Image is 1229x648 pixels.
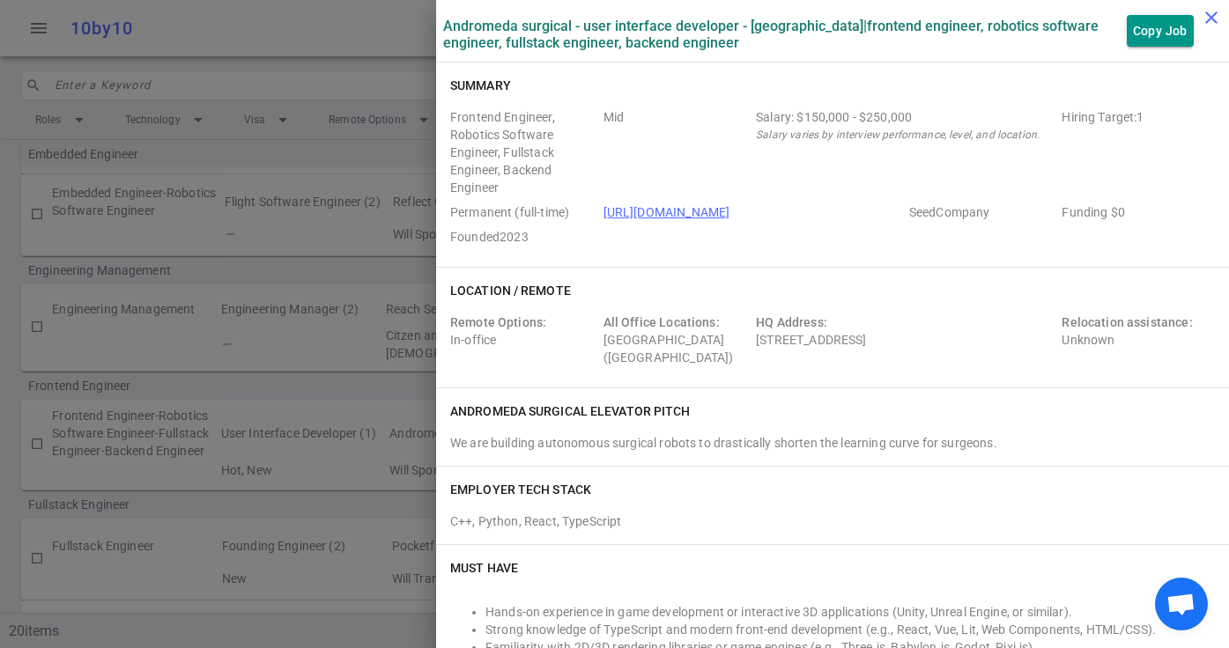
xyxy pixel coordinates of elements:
[443,18,1127,51] label: Andromeda Surgical - User Interface Developer - [GEOGRAPHIC_DATA] | Frontend Engineer, Robotics S...
[450,315,546,329] span: Remote Options:
[1155,578,1208,630] div: Open chat
[603,313,750,366] div: [GEOGRAPHIC_DATA] ([GEOGRAPHIC_DATA])
[756,129,1040,141] i: Salary varies by interview performance, level, and location.
[1062,315,1192,329] span: Relocation assistance:
[485,621,1215,638] li: Strong knowledge of TypeScript and modern front-end development (e.g., React, Vue, Lit, Web Compo...
[1127,15,1195,48] button: Copy Job
[450,203,596,221] span: Job Type
[1201,7,1222,28] i: close
[450,481,591,498] h6: EMPLOYER TECH STACK
[450,77,511,94] h6: Summary
[450,108,596,196] span: Roles
[756,108,1055,126] div: Salary Range
[450,434,1215,452] div: We are building autonomous surgical robots to drastically shorten the learning curve for surgeons.
[603,205,730,219] a: [URL][DOMAIN_NAME]
[909,203,1055,221] span: Employer Stage e.g. Series A
[603,203,902,221] span: Company URL
[450,402,690,420] h6: Andromeda Surgical elevator pitch
[450,559,518,577] h6: Must Have
[450,282,571,299] h6: Location / Remote
[1062,203,1208,221] span: Employer Founding
[603,315,720,329] span: All Office Locations:
[485,603,1215,621] li: Hands-on experience in game development or interactive 3D applications (Unity, Unreal Engine, or ...
[756,315,827,329] span: HQ Address:
[450,313,596,366] div: In-office
[450,514,622,528] span: C++, Python, React, TypeScript
[1062,313,1208,366] div: Unknown
[603,108,750,196] span: Level
[450,228,596,246] span: Employer Founded
[756,313,1055,366] div: [STREET_ADDRESS]
[1062,108,1208,196] span: Hiring Target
